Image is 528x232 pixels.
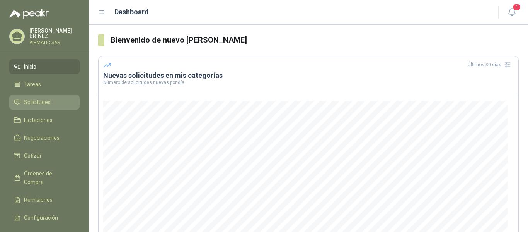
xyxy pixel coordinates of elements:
[9,59,80,74] a: Inicio
[114,7,149,17] h1: Dashboard
[9,95,80,110] a: Solicitudes
[468,58,514,71] div: Últimos 30 días
[24,80,41,89] span: Tareas
[9,77,80,92] a: Tareas
[24,116,53,124] span: Licitaciones
[24,196,53,204] span: Remisiones
[29,28,80,39] p: [PERSON_NAME] BRIÑEZ
[24,213,58,222] span: Configuración
[9,9,49,19] img: Logo peakr
[24,62,36,71] span: Inicio
[9,192,80,207] a: Remisiones
[24,98,51,107] span: Solicitudes
[24,151,42,160] span: Cotizar
[9,113,80,127] a: Licitaciones
[505,5,519,19] button: 1
[9,148,80,163] a: Cotizar
[9,131,80,145] a: Negociaciones
[103,80,514,85] p: Número de solicitudes nuevas por día
[9,166,80,189] a: Órdenes de Compra
[103,71,514,80] h3: Nuevas solicitudes en mis categorías
[9,210,80,225] a: Configuración
[29,40,80,45] p: AIRMATIC SAS
[513,3,521,11] span: 1
[24,134,60,142] span: Negociaciones
[24,169,72,186] span: Órdenes de Compra
[111,34,519,46] h3: Bienvenido de nuevo [PERSON_NAME]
